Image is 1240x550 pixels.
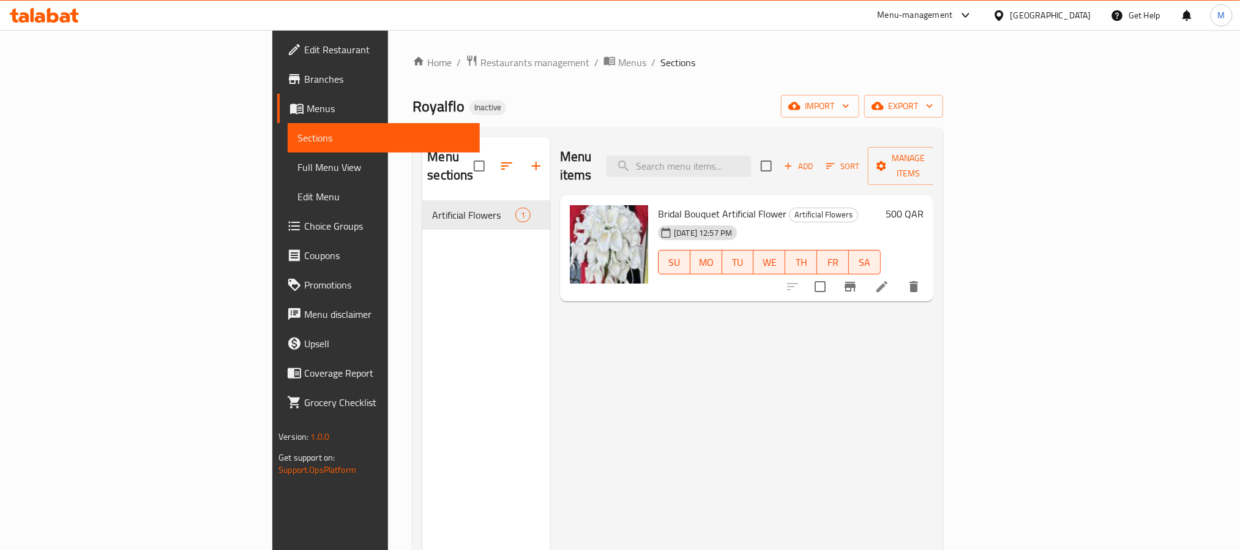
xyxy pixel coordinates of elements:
[886,205,924,222] h6: 500 QAR
[288,123,479,153] a: Sections
[669,227,737,239] span: [DATE] 12:57 PM
[722,250,754,274] button: TU
[304,277,469,292] span: Promotions
[277,64,479,94] a: Branches
[864,95,943,118] button: export
[432,208,515,222] span: Artificial Flowers
[307,101,469,116] span: Menus
[297,130,469,145] span: Sections
[304,395,469,410] span: Grocery Checklist
[899,272,928,301] button: delete
[304,307,469,322] span: Menu disclaimer
[878,151,940,181] span: Manage items
[753,250,785,274] button: WE
[277,329,479,358] a: Upsell
[277,299,479,329] a: Menu disclaimer
[278,462,356,478] a: Support.OpsPlatform
[835,272,865,301] button: Branch-specific-item
[1218,9,1225,22] span: M
[277,270,479,299] a: Promotions
[288,153,479,182] a: Full Menu View
[790,254,812,271] span: TH
[469,100,506,115] div: Inactive
[304,42,469,57] span: Edit Restaurant
[874,99,933,114] span: export
[603,55,646,70] a: Menus
[515,208,531,222] div: items
[695,254,717,271] span: MO
[304,248,469,263] span: Coupons
[277,358,479,388] a: Coverage Report
[822,254,844,271] span: FR
[868,147,950,185] button: Manage items
[782,159,815,173] span: Add
[618,55,646,70] span: Menus
[663,254,685,271] span: SU
[422,200,550,230] div: Artificial Flowers1
[823,157,863,176] button: Sort
[466,153,492,179] span: Select all sections
[849,250,881,274] button: SA
[875,279,889,294] a: Edit menu item
[607,156,751,177] input: search
[785,250,817,274] button: TH
[277,241,479,270] a: Coupons
[594,55,599,70] li: /
[277,35,479,64] a: Edit Restaurant
[521,151,551,181] button: Add section
[660,55,695,70] span: Sections
[854,254,876,271] span: SA
[878,8,953,23] div: Menu-management
[789,208,858,222] div: Artificial Flowers
[690,250,722,274] button: MO
[1010,9,1091,22] div: [GEOGRAPHIC_DATA]
[304,366,469,380] span: Coverage Report
[658,250,690,274] button: SU
[826,159,860,173] span: Sort
[469,102,506,113] span: Inactive
[311,429,330,445] span: 1.0.0
[277,211,479,241] a: Choice Groups
[758,254,780,271] span: WE
[297,189,469,204] span: Edit Menu
[516,209,530,221] span: 1
[651,55,655,70] li: /
[817,250,849,274] button: FR
[277,94,479,123] a: Menus
[658,205,786,223] span: Bridal Bouquet Artificial Flower
[492,151,521,181] span: Sort sections
[304,219,469,233] span: Choice Groups
[304,72,469,86] span: Branches
[277,388,479,417] a: Grocery Checklist
[278,450,335,465] span: Get support on:
[288,182,479,211] a: Edit Menu
[753,153,779,179] span: Select section
[413,55,943,70] nav: breadcrumb
[422,195,550,235] nav: Menu sections
[560,148,592,184] h2: Menu items
[779,157,818,176] button: Add
[570,205,648,284] img: Bridal Bouquet Artificial Flower
[466,55,589,70] a: Restaurants management
[779,157,818,176] span: Add item
[818,157,868,176] span: Sort items
[480,55,589,70] span: Restaurants management
[304,336,469,351] span: Upsell
[297,160,469,175] span: Full Menu View
[791,99,850,114] span: import
[278,429,308,445] span: Version:
[790,208,857,222] span: Artificial Flowers
[807,274,833,299] span: Select to update
[727,254,749,271] span: TU
[781,95,859,118] button: import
